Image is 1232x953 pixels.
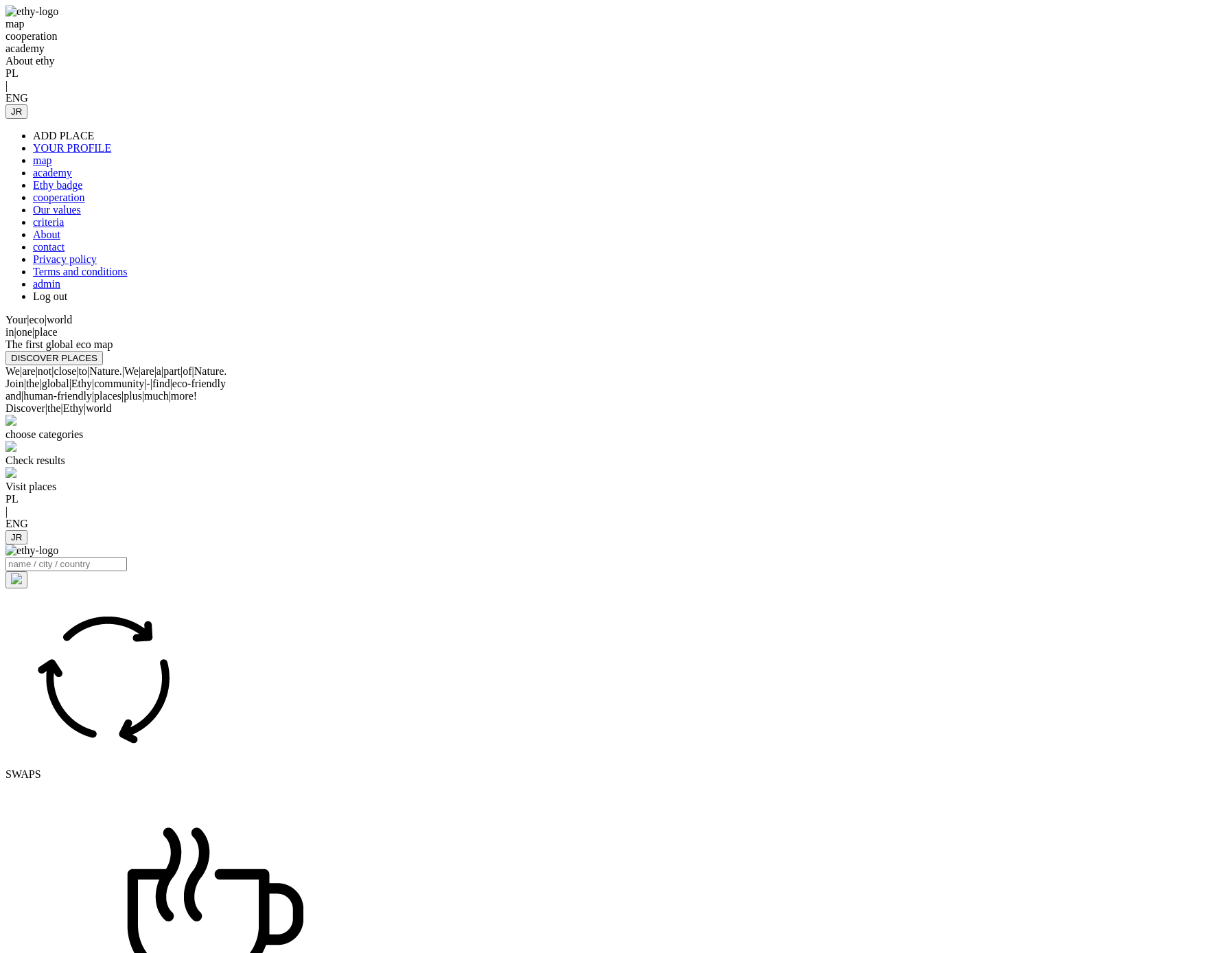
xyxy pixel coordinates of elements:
a: Log out [33,290,67,302]
img: icon-image [5,588,210,766]
div: Visit places [5,481,1227,493]
a: contact [33,241,65,253]
span: Your [5,314,27,325]
a: criteria [33,216,64,228]
div: ENG [5,92,1227,104]
a: Ethy badge [33,179,82,191]
span: global [42,378,69,389]
span: find [152,378,170,389]
span: | [122,365,124,377]
span: | [61,402,63,414]
button: JR [5,530,27,544]
button: JR [5,104,27,119]
span: to [79,365,87,377]
span: are [22,365,36,377]
div: PL [5,67,1227,80]
span: | [192,365,194,377]
span: of [183,365,191,377]
span: | [24,378,26,389]
span: Ethy [63,402,84,414]
span: | [150,378,152,389]
span: | [170,378,172,389]
span: world [47,314,72,325]
span: | [20,365,22,377]
span: Ethy [71,378,92,389]
span: in [5,326,14,338]
div: ENG [5,518,1227,530]
span: are [141,365,154,377]
span: Discover [5,402,45,414]
span: | [51,365,54,377]
div: SWAPS [5,768,1227,781]
a: ADD PLACE [33,130,94,141]
span: | [92,390,94,402]
span: Join [5,378,24,389]
a: map [33,154,52,166]
a: About [33,229,60,240]
span: | [45,402,47,414]
div: | [5,505,1227,518]
span: | [181,365,183,377]
span: | [27,314,29,325]
div: The first global eco map [5,338,1227,351]
span: | [39,378,41,389]
span: | [14,326,16,338]
img: ethy-logo [5,544,58,557]
a: Terms and conditions [33,266,128,277]
span: | [154,365,156,377]
div: About ethy [5,55,1227,67]
div: cooperation [5,30,1227,43]
span: community [94,378,144,389]
span: and [5,390,21,402]
span: eco [29,314,44,325]
span: | [45,314,47,325]
span: | [139,365,141,377]
span: | [144,378,146,389]
a: Our values [33,204,81,216]
img: monitor.svg [5,441,16,452]
span: | [121,390,124,402]
img: vision.svg [5,415,16,426]
span: | [142,390,144,402]
span: eco-friendly [172,378,226,389]
div: Check results [5,455,1227,467]
div: academy [5,43,1227,55]
span: We [5,365,20,377]
span: We [124,365,139,377]
img: ethy-logo [5,5,58,18]
a: academy [33,167,72,179]
span: much [144,390,169,402]
span: | [69,378,71,389]
span: the [26,378,40,389]
div: | [5,80,1227,92]
a: Privacy policy [33,253,97,265]
span: | [21,390,23,402]
span: | [92,378,94,389]
span: | [36,365,38,377]
img: precision-big.png [5,467,16,478]
button: DISCOVER PLACES [5,351,103,365]
span: | [169,390,171,402]
span: human-friendly [23,390,92,402]
span: part [163,365,181,377]
a: cooperation [33,192,85,203]
img: search.svg [11,573,22,584]
span: | [161,365,163,377]
span: - [146,378,150,389]
span: | [87,365,89,377]
a: YOUR PROFILE [33,142,111,154]
span: Nature. [89,365,122,377]
span: ! [194,390,197,402]
span: not [38,365,51,377]
span: plus [124,390,142,402]
span: the [47,402,61,414]
span: | [32,326,34,338]
input: Search [5,557,127,571]
a: admin [33,278,60,290]
span: world [86,402,111,414]
span: Nature. [194,365,227,377]
div: map [5,18,1227,30]
span: more [171,390,194,402]
span: place [34,326,58,338]
span: a [156,365,161,377]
